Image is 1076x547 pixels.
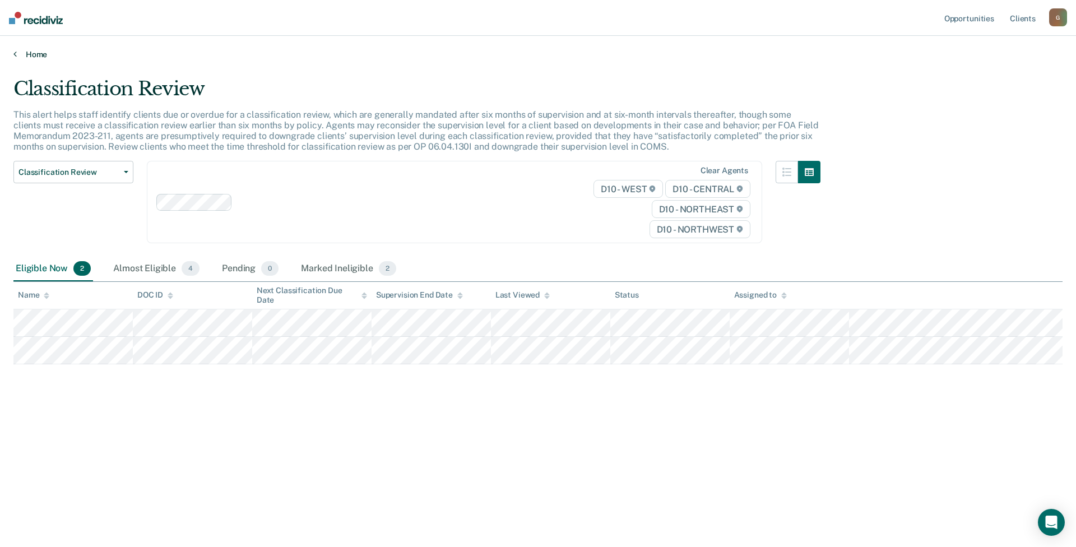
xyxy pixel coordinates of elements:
[379,261,396,276] span: 2
[665,180,750,198] span: D10 - CENTRAL
[299,257,398,281] div: Marked Ineligible2
[495,290,550,300] div: Last Viewed
[111,257,202,281] div: Almost Eligible4
[376,290,463,300] div: Supervision End Date
[652,200,750,218] span: D10 - NORTHEAST
[261,261,279,276] span: 0
[701,166,748,175] div: Clear agents
[1038,509,1065,536] div: Open Intercom Messenger
[13,49,1063,59] a: Home
[593,180,663,198] span: D10 - WEST
[73,261,91,276] span: 2
[13,77,820,109] div: Classification Review
[9,12,63,24] img: Recidiviz
[615,290,639,300] div: Status
[18,290,49,300] div: Name
[13,161,133,183] button: Classification Review
[13,257,93,281] div: Eligible Now2
[18,168,119,177] span: Classification Review
[650,220,750,238] span: D10 - NORTHWEST
[257,286,367,305] div: Next Classification Due Date
[1049,8,1067,26] button: G
[220,257,281,281] div: Pending0
[734,290,787,300] div: Assigned to
[182,261,200,276] span: 4
[13,109,819,152] p: This alert helps staff identify clients due or overdue for a classification review, which are gen...
[137,290,173,300] div: DOC ID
